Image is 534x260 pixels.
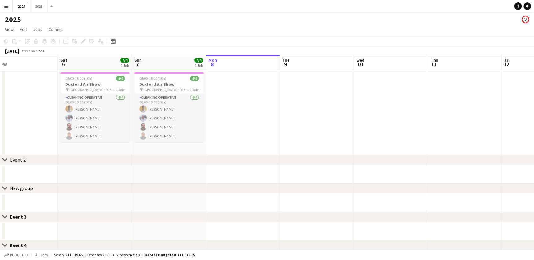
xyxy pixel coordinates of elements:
span: 7 [133,61,142,68]
h1: 2025 [5,15,21,24]
h3: Duxford Air Show [134,81,204,87]
a: View [2,25,16,33]
div: Event 3 [10,214,31,220]
app-job-card: 08:00-18:00 (10h)4/4Duxford Air Show [GEOGRAPHIC_DATA] - [GEOGRAPHIC_DATA]1 RoleCleaning Operativ... [134,72,204,142]
div: Event 4 [10,242,31,248]
span: Wed [356,57,364,63]
span: 9 [281,61,289,68]
span: Comms [49,27,63,32]
span: Edit [20,27,27,32]
button: 2025 [13,0,30,12]
span: 11 [429,61,438,68]
span: 4/4 [194,58,203,63]
span: 10 [355,61,364,68]
span: Week 36 [20,48,36,53]
div: 1 Job [121,63,129,68]
app-user-avatar: Chris hessey [522,16,529,23]
span: 08:00-18:00 (10h) [65,76,92,81]
app-card-role: Cleaning Operative4/408:00-18:00 (10h)[PERSON_NAME][PERSON_NAME][PERSON_NAME][PERSON_NAME] [134,94,204,142]
span: 12 [503,61,509,68]
div: Salary £11 519.65 + Expenses £0.00 + Subsistence £0.00 = [54,253,195,257]
button: Budgeted [3,252,29,258]
button: 2023 [30,0,48,12]
a: Jobs [31,25,45,33]
span: [GEOGRAPHIC_DATA] - [GEOGRAPHIC_DATA] [143,87,190,92]
span: 8 [207,61,217,68]
span: Sun [134,57,142,63]
span: 4/4 [116,76,125,81]
a: Comms [46,25,65,33]
h3: Duxford Air Show [60,81,130,87]
span: Budgeted [10,253,28,257]
span: Total Budgeted £11 519.65 [147,253,195,257]
a: Edit [17,25,29,33]
span: Sat [60,57,67,63]
div: 1 Job [195,63,203,68]
span: Fri [504,57,509,63]
span: Thu [430,57,438,63]
app-job-card: 08:00-18:00 (10h)4/4Duxford Air Show [GEOGRAPHIC_DATA] - [GEOGRAPHIC_DATA]1 RoleCleaning Operativ... [60,72,130,142]
div: New group [10,185,33,191]
app-card-role: Cleaning Operative4/408:00-18:00 (10h)[PERSON_NAME][PERSON_NAME][PERSON_NAME][PERSON_NAME] [60,94,130,142]
span: Tue [282,57,289,63]
span: [GEOGRAPHIC_DATA] - [GEOGRAPHIC_DATA] [69,87,116,92]
span: View [5,27,14,32]
span: 6 [59,61,67,68]
div: Event 2 [10,157,26,163]
span: Jobs [33,27,42,32]
div: BST [38,48,45,53]
span: All jobs [34,253,49,257]
span: 1 Role [116,87,125,92]
span: 08:00-18:00 (10h) [139,76,166,81]
span: 4/4 [120,58,129,63]
span: 4/4 [190,76,199,81]
div: [DATE] [5,48,19,54]
span: 1 Role [190,87,199,92]
span: Mon [208,57,217,63]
